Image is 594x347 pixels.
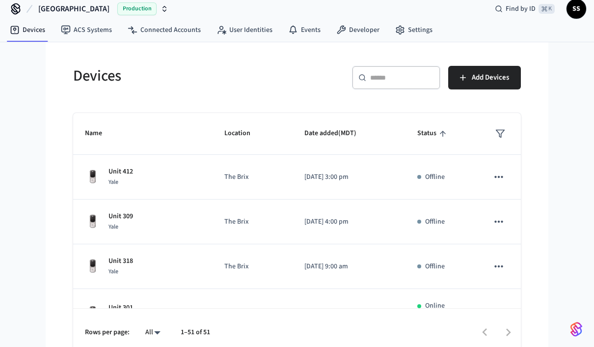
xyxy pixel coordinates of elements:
p: Unit 301 [108,303,133,313]
a: Events [280,21,328,39]
p: The Brix [224,172,281,182]
p: [DATE] 3:00 pm [304,172,394,182]
a: Developer [328,21,387,39]
p: [DATE] 4:00 pm [304,217,394,227]
span: Yale [108,267,118,276]
p: Rows per page: [85,327,130,338]
h5: Devices [73,66,291,86]
button: Add Devices [448,66,521,89]
p: Unit 309 [108,211,133,222]
p: Offline [425,261,445,272]
span: Add Devices [472,71,509,84]
span: ⌘ K [539,4,555,14]
img: Yale Assure Touchscreen Wifi Smart Lock, Satin Nickel, Front [85,169,101,185]
p: 1–51 of 51 [181,327,210,338]
p: Online [425,301,445,311]
p: Unit 318 [108,256,133,266]
div: All [141,325,165,340]
p: [DATE] 9:00 am [304,261,394,272]
img: Yale Assure Touchscreen Wifi Smart Lock, Satin Nickel, Front [85,259,101,274]
a: ACS Systems [53,21,120,39]
span: Yale [108,178,118,186]
span: [GEOGRAPHIC_DATA] [38,3,109,15]
span: Yale [108,223,118,231]
img: Yale Assure Touchscreen Wifi Smart Lock, Satin Nickel, Front [85,214,101,230]
p: Unit 412 [108,167,133,177]
span: Production [117,2,157,15]
a: Settings [387,21,440,39]
img: SeamLogoGradient.69752ec5.svg [570,321,582,337]
span: Name [85,126,115,141]
span: Find by ID [506,4,536,14]
p: The Brix [224,217,281,227]
p: Offline [425,172,445,182]
p: Offline [425,217,445,227]
span: Status [417,126,449,141]
img: Yale Assure Touchscreen Wifi Smart Lock, Satin Nickel, Front [85,305,101,321]
span: Location [224,126,263,141]
p: The Brix [224,261,281,272]
span: Date added(MDT) [304,126,369,141]
a: Connected Accounts [120,21,209,39]
a: Devices [2,21,53,39]
a: User Identities [209,21,280,39]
